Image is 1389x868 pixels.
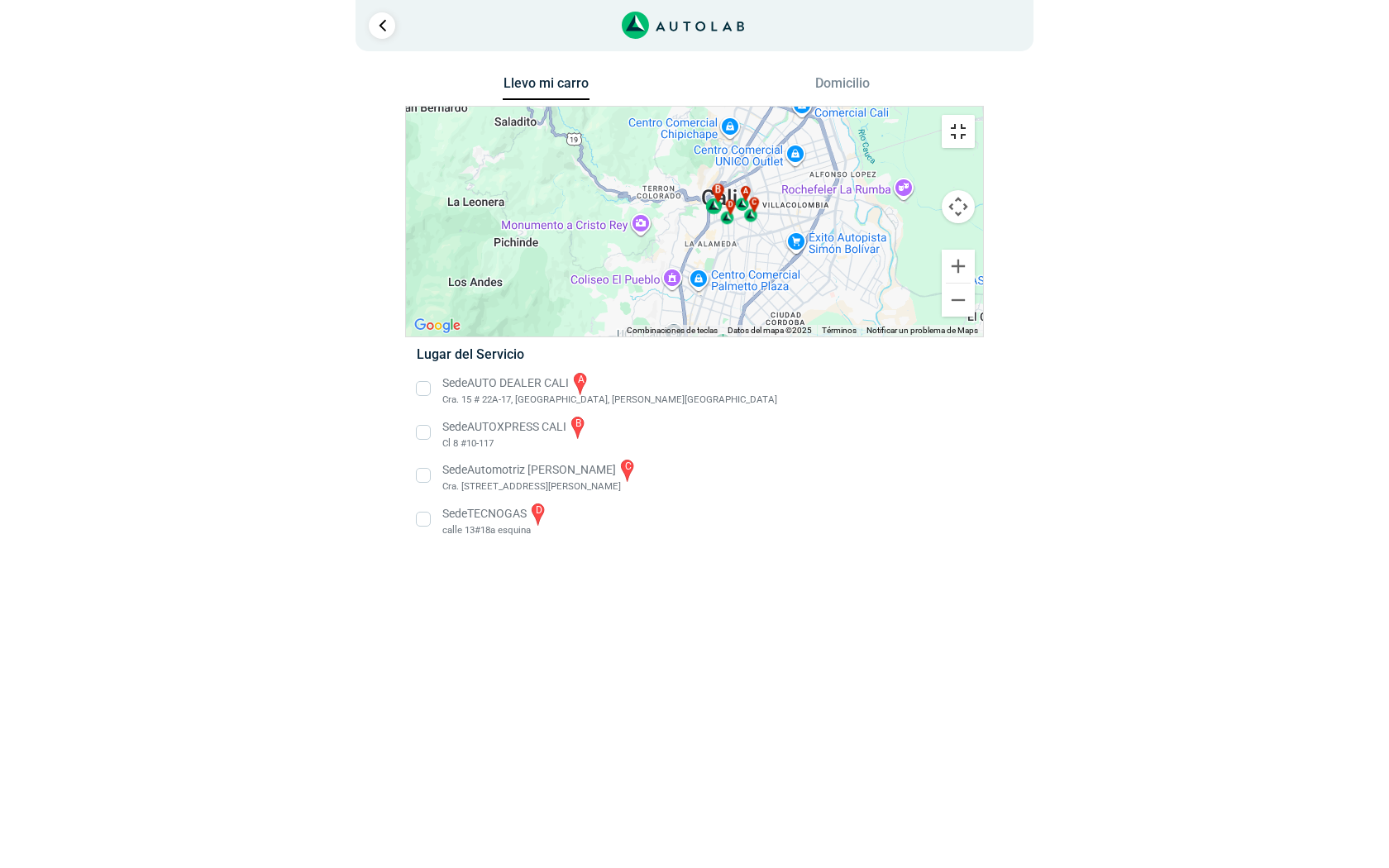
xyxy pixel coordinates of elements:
[410,315,465,336] a: Abre esta zona en Google Maps (se abre en una nueva ventana)
[752,197,757,208] span: c
[942,250,975,283] button: Ampliar
[800,75,886,99] button: Domicilio
[822,326,857,335] a: Términos
[942,190,975,223] button: Controles de visualización del mapa
[715,184,722,198] span: b
[417,346,971,362] h5: Lugar del Servicio
[866,326,978,335] a: Notificar un problema de Maps
[942,284,975,317] button: Reducir
[503,75,589,101] button: Llevo mi carro
[728,199,733,211] span: d
[743,186,748,198] span: a
[627,325,718,336] button: Combinaciones de teclas
[369,12,395,39] a: Ir al paso anterior
[410,315,465,336] img: Google
[622,17,745,32] a: Link al sitio de autolab
[728,326,812,335] span: Datos del mapa ©2025
[942,115,975,148] button: Cambiar a la vista en pantalla completa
